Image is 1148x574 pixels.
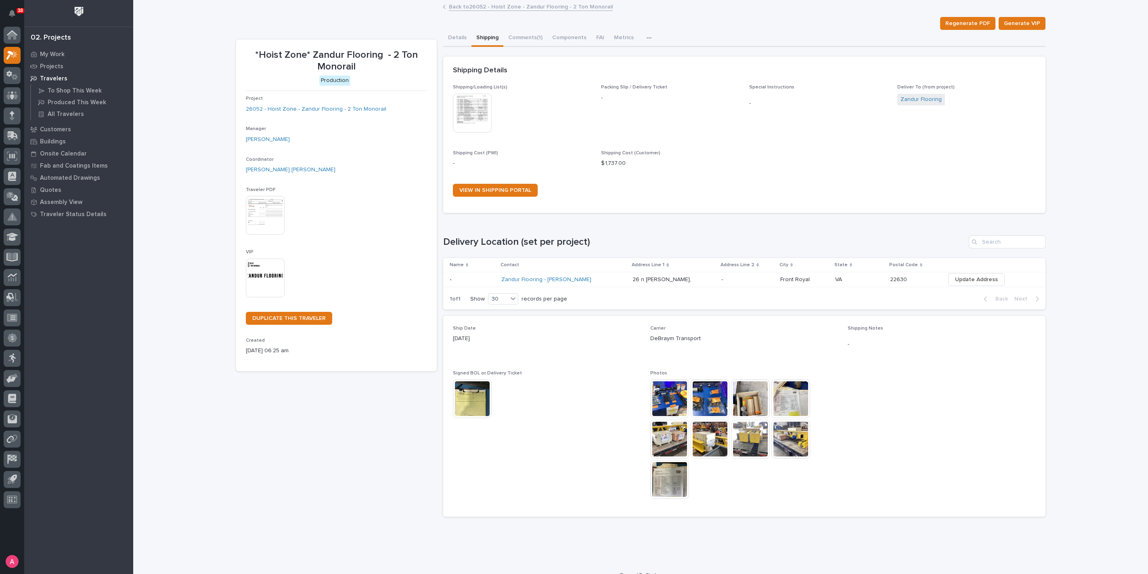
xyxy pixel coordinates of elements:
[780,275,811,283] p: Front Royal
[471,30,503,47] button: Shipping
[633,275,693,283] p: 26 n [PERSON_NAME],
[453,334,641,343] p: [DATE]
[24,60,133,72] a: Projects
[901,95,942,104] a: Zandur Flooring
[40,187,61,194] p: Quotes
[1004,19,1040,28] span: Generate VIP
[650,334,838,343] p: DeBraym Transport
[889,261,918,269] p: Postal Code
[246,312,332,325] a: DUPLICATE THIS TRAVELER
[443,236,966,248] h1: Delivery Location (set per project)
[40,175,100,182] p: Automated Drawings
[940,17,995,30] button: Regenerate PDF
[547,30,591,47] button: Components
[969,235,1045,248] input: Search
[834,261,848,269] p: State
[453,371,522,376] span: Signed BOL or Delivery Ticket
[955,275,998,284] span: Update Address
[503,30,547,47] button: Comments (1)
[453,159,591,168] p: -
[890,275,909,283] p: 22630
[246,347,427,355] p: [DATE] 06:25 am
[749,85,794,90] span: Special Instructions
[522,296,567,303] p: records per page
[650,371,667,376] span: Photos
[501,261,519,269] p: Contact
[252,315,326,321] span: DUPLICATE THIS TRAVELER
[246,96,263,101] span: Project
[848,340,1035,349] p: -
[40,150,87,158] p: Onsite Calendar
[1011,295,1045,303] button: Next
[591,30,609,47] button: FAI
[40,199,82,206] p: Assembly View
[40,51,65,58] p: My Work
[18,8,23,13] p: 38
[10,10,21,23] div: Notifications38
[246,126,266,131] span: Manager
[453,184,538,197] a: VIEW IN SHIPPING PORTAL
[450,261,464,269] p: Name
[24,172,133,184] a: Automated Drawings
[40,126,71,133] p: Customers
[40,211,107,218] p: Traveler Status Details
[443,30,471,47] button: Details
[977,295,1011,303] button: Back
[24,184,133,196] a: Quotes
[453,66,507,75] h2: Shipping Details
[470,296,485,303] p: Show
[650,326,666,331] span: Carrier
[246,157,274,162] span: Coordinator
[453,326,476,331] span: Ship Date
[246,105,386,114] a: 26052 - Hoist Zone - Zandur Flooring - 2 Ton Monorail
[31,34,71,42] div: 02. Projects
[71,4,86,19] img: Workspace Logo
[24,135,133,147] a: Buildings
[632,261,664,269] p: Address Line 1
[601,159,739,168] p: $ 1,737.00
[40,63,63,70] p: Projects
[31,97,133,108] a: Produced This Week
[24,160,133,172] a: Fab and Coatings Items
[24,72,133,84] a: Travelers
[48,87,102,95] p: To Shop This Week
[319,76,350,86] div: Production
[609,30,639,47] button: Metrics
[779,261,788,269] p: City
[24,147,133,160] a: Onsite Calendar
[749,99,888,108] p: -
[246,338,265,343] span: Created
[246,49,427,73] p: *Hoist Zone* Zandur Flooring - 2 Ton Monorail
[999,17,1045,30] button: Generate VIP
[848,326,883,331] span: Shipping Notes
[1014,295,1032,303] span: Next
[601,94,739,102] p: -
[488,295,508,303] div: 30
[835,275,844,283] p: VA
[453,85,507,90] span: Shipping/Loading List(s)
[945,19,990,28] span: Regenerate PDF
[450,275,453,283] p: -
[4,5,21,22] button: Notifications
[4,553,21,570] button: users-avatar
[246,187,276,192] span: Traveler PDF
[948,273,1005,286] button: Update Address
[31,108,133,120] a: All Travelers
[48,99,106,106] p: Produced This Week
[24,208,133,220] a: Traveler Status Details
[721,261,754,269] p: Address Line 2
[246,250,253,254] span: VIP
[31,85,133,96] a: To Shop This Week
[24,48,133,60] a: My Work
[721,275,725,283] p: -
[48,111,84,118] p: All Travelers
[459,187,531,193] span: VIEW IN SHIPPING PORTAL
[246,166,335,174] a: [PERSON_NAME] [PERSON_NAME]
[246,135,290,144] a: [PERSON_NAME]
[443,289,467,309] p: 1 of 1
[601,85,667,90] span: Packing Slip / Delivery Ticket
[24,196,133,208] a: Assembly View
[24,123,133,135] a: Customers
[501,276,591,283] a: Zandur Flooring - [PERSON_NAME]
